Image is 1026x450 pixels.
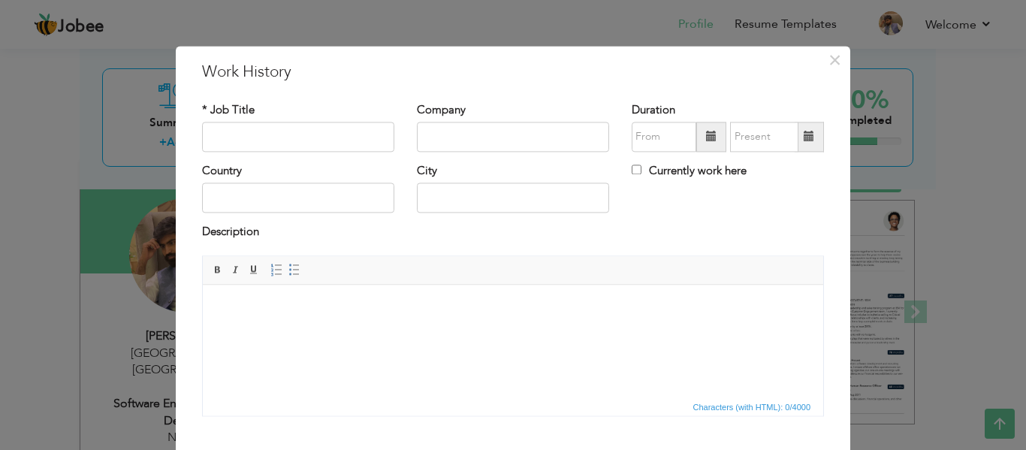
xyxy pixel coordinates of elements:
label: City [417,163,437,179]
a: Bold [210,261,226,278]
label: Currently work here [632,163,747,179]
input: Present [730,122,798,152]
label: Duration [632,102,675,118]
div: Statistics [690,400,816,414]
span: × [828,47,841,74]
label: Country [202,163,242,179]
span: Characters (with HTML): 0/4000 [690,400,814,414]
input: Currently work here [632,165,641,174]
label: * Job Title [202,102,255,118]
a: Italic [228,261,244,278]
a: Insert/Remove Bulleted List [286,261,303,278]
label: Company [417,102,466,118]
a: Insert/Remove Numbered List [268,261,285,278]
label: Description [202,225,259,240]
h3: Work History [202,61,824,83]
a: Underline [246,261,262,278]
iframe: Rich Text Editor, workEditor [203,285,823,397]
button: Close [822,48,846,72]
input: From [632,122,696,152]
